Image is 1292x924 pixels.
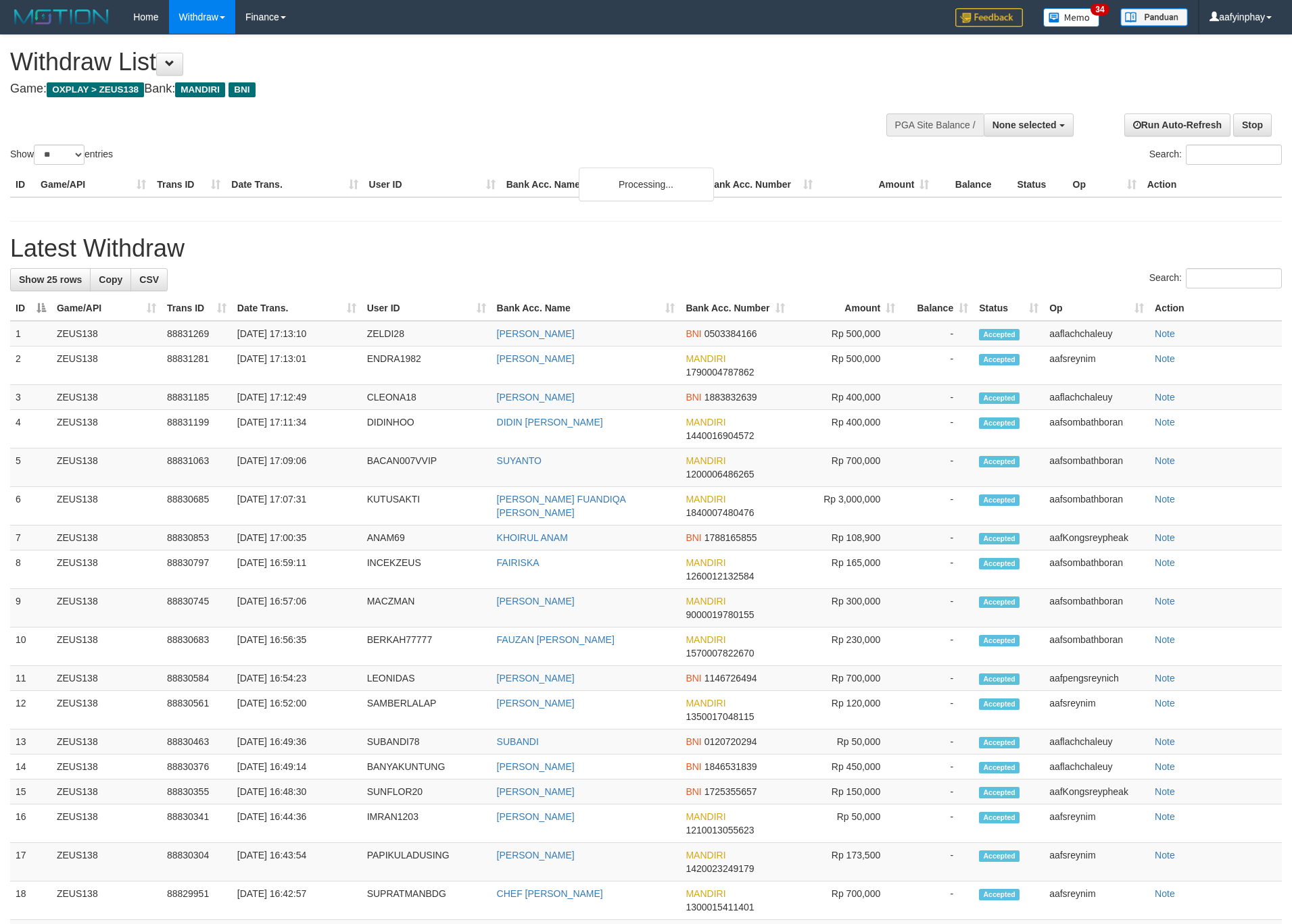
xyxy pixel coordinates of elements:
[686,367,754,378] span: Copy 1790004787862 to clipboard
[497,888,603,899] a: CHEF [PERSON_NAME]
[232,550,362,589] td: [DATE] 16:59:11
[1186,145,1282,165] input: Search:
[51,627,162,666] td: ZEUS138
[1044,804,1149,843] td: aafsreynim
[790,881,901,920] td: Rp 700,000
[686,811,725,822] span: MANDIRI
[1186,268,1282,288] input: Search:
[162,321,232,346] td: 88831269
[1120,8,1188,26] img: panduan.png
[901,487,974,525] td: -
[232,729,362,754] td: [DATE] 16:49:36
[579,168,714,201] div: Processing...
[10,754,51,779] td: 14
[497,417,603,428] a: DIDIN [PERSON_NAME]
[790,589,901,627] td: Rp 300,000
[362,550,492,589] td: INCEKZEUS
[497,634,615,645] a: FAUZAN [PERSON_NAME]
[1149,296,1282,321] th: Action
[886,113,984,136] div: PGA Site Balance /
[51,448,162,487] td: ZEUS138
[232,691,362,729] td: [DATE] 16:52:00
[10,804,51,843] td: 16
[901,729,974,754] td: -
[162,779,232,804] td: 88830355
[497,698,575,709] a: [PERSON_NAME]
[1155,736,1175,747] a: Note
[364,172,501,197] th: User ID
[790,666,901,691] td: Rp 700,000
[10,589,51,627] td: 9
[979,673,1020,685] span: Accepted
[686,571,754,582] span: Copy 1260012132584 to clipboard
[1155,850,1175,861] a: Note
[686,557,725,568] span: MANDIRI
[686,902,754,913] span: Copy 1300015411401 to clipboard
[790,754,901,779] td: Rp 450,000
[1155,353,1175,364] a: Note
[979,533,1020,544] span: Accepted
[362,627,492,666] td: BERKAH77777
[901,346,974,385] td: -
[790,550,901,589] td: Rp 165,000
[1155,698,1175,709] a: Note
[362,754,492,779] td: BANYAKUNTUNG
[232,627,362,666] td: [DATE] 16:56:35
[362,487,492,525] td: KUTUSAKTI
[10,7,113,27] img: MOTION_logo.png
[1044,487,1149,525] td: aafsombathboran
[362,843,492,881] td: PAPIKULADUSING
[51,691,162,729] td: ZEUS138
[10,346,51,385] td: 2
[1044,691,1149,729] td: aafsreynim
[497,596,575,607] a: [PERSON_NAME]
[790,525,901,550] td: Rp 108,900
[162,448,232,487] td: 88831063
[1044,550,1149,589] td: aafsombathboran
[1044,346,1149,385] td: aafsreynim
[362,296,492,321] th: User ID: activate to sort column ascending
[1149,268,1282,288] label: Search:
[704,328,757,339] span: Copy 0503384166 to clipboard
[362,779,492,804] td: SUNFLOR20
[686,455,725,466] span: MANDIRI
[232,525,362,550] td: [DATE] 17:00:35
[232,448,362,487] td: [DATE] 17:09:06
[979,494,1020,506] span: Accepted
[51,754,162,779] td: ZEUS138
[10,172,35,197] th: ID
[901,448,974,487] td: -
[1043,8,1100,27] img: Button%20Memo.svg
[232,385,362,410] td: [DATE] 17:12:49
[162,550,232,589] td: 88830797
[497,850,575,861] a: [PERSON_NAME]
[162,804,232,843] td: 88830341
[497,736,539,747] a: SUBANDI
[818,172,934,197] th: Amount
[979,889,1020,900] span: Accepted
[790,346,901,385] td: Rp 500,000
[99,274,122,285] span: Copy
[1044,296,1149,321] th: Op: activate to sort column ascending
[229,82,255,97] span: BNI
[51,385,162,410] td: ZEUS138
[10,881,51,920] td: 18
[232,589,362,627] td: [DATE] 16:57:06
[1155,634,1175,645] a: Note
[790,691,901,729] td: Rp 120,000
[704,786,757,797] span: Copy 1725355657 to clipboard
[10,487,51,525] td: 6
[232,754,362,779] td: [DATE] 16:49:14
[10,550,51,589] td: 8
[686,736,701,747] span: BNI
[51,666,162,691] td: ZEUS138
[10,627,51,666] td: 10
[790,410,901,448] td: Rp 400,000
[10,321,51,346] td: 1
[790,779,901,804] td: Rp 150,000
[232,296,362,321] th: Date Trans.: activate to sort column ascending
[10,779,51,804] td: 15
[702,172,818,197] th: Bank Acc. Number
[901,410,974,448] td: -
[979,850,1020,862] span: Accepted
